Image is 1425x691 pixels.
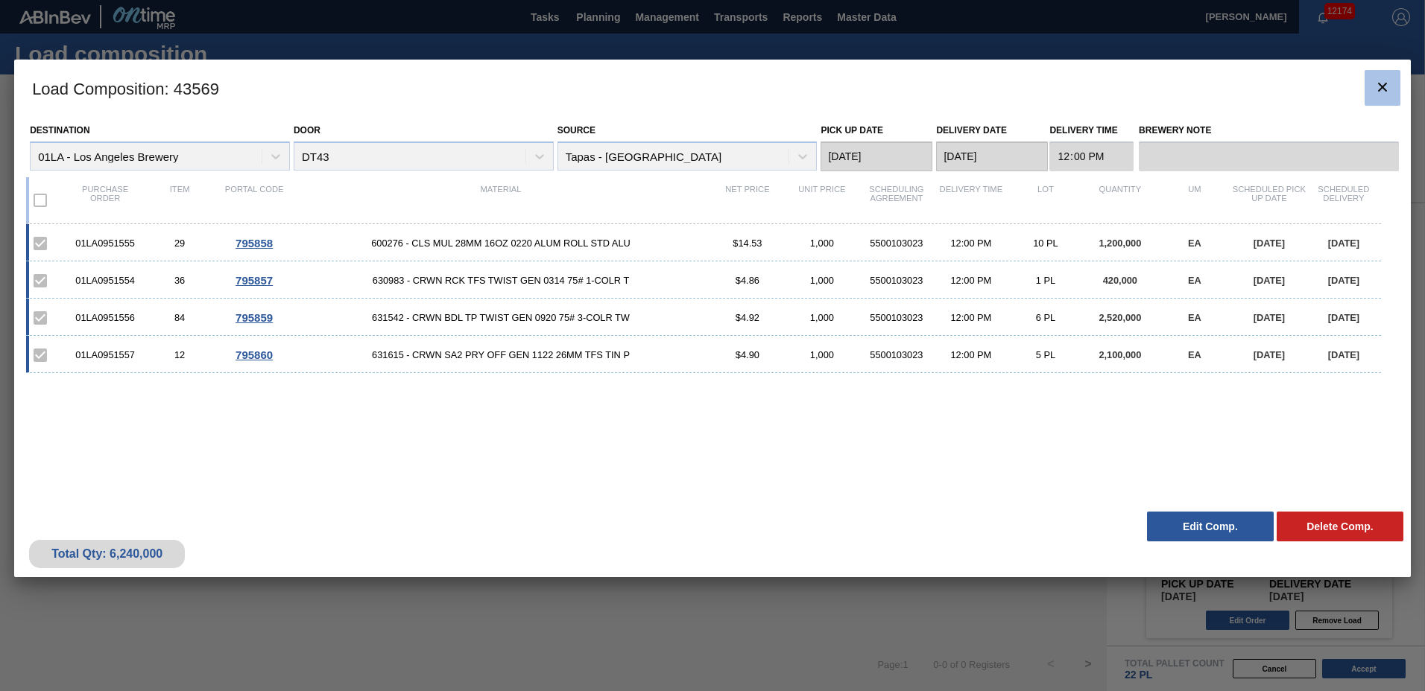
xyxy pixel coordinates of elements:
span: 2,100,000 [1099,349,1141,360]
div: Unit Price [785,185,859,216]
input: mm/dd/yyyy [821,141,932,171]
span: [DATE] [1254,275,1285,286]
span: 795857 [236,274,273,287]
span: 600276 - CLS MUL 28MM 16OZ 0220 ALUM ROLL STD ALU [291,238,710,249]
div: $4.86 [710,275,785,286]
span: 795858 [236,237,273,249]
span: 795860 [236,348,273,361]
span: [DATE] [1328,238,1359,249]
input: mm/dd/yyyy [936,141,1048,171]
div: Go to Order [217,274,291,287]
div: 12:00 PM [934,312,1008,323]
div: 12 [142,349,217,360]
div: 5500103023 [859,349,934,360]
div: 5500103023 [859,275,934,286]
label: Destination [30,125,89,136]
div: 01LA0951554 [68,275,142,286]
div: Material [291,185,710,216]
span: 631542 - CRWN BDL TP TWIST GEN 0920 75# 3-COLR TW [291,312,710,323]
div: 12:00 PM [934,275,1008,286]
label: Delivery Time [1049,120,1134,141]
div: 5500103023 [859,312,934,323]
span: EA [1188,275,1201,286]
div: Quantity [1083,185,1157,216]
div: 1,000 [785,275,859,286]
div: 01LA0951557 [68,349,142,360]
label: Brewery Note [1139,120,1399,141]
label: Door [294,125,320,136]
div: Portal code [217,185,291,216]
div: 84 [142,312,217,323]
span: [DATE] [1254,238,1285,249]
span: 2,520,000 [1099,312,1141,323]
span: 1,200,000 [1099,238,1141,249]
span: EA [1188,349,1201,360]
span: [DATE] [1254,349,1285,360]
label: Pick up Date [821,125,883,136]
h3: Load Composition : 43569 [14,60,1411,116]
span: 630983 - CRWN RCK TFS TWIST GEN 0314 75# 1-COLR T [291,275,710,286]
span: EA [1188,238,1201,249]
div: Lot [1008,185,1083,216]
div: Delivery Time [934,185,1008,216]
div: UM [1157,185,1232,216]
div: $14.53 [710,238,785,249]
div: 1,000 [785,238,859,249]
div: Purchase order [68,185,142,216]
div: 1,000 [785,312,859,323]
div: Go to Order [217,237,291,249]
div: 5 PL [1008,349,1083,360]
div: $4.92 [710,312,785,323]
div: Item [142,185,217,216]
div: Go to Order [217,348,291,361]
div: Scheduling Agreement [859,185,934,216]
div: 5500103023 [859,238,934,249]
div: $4.90 [710,349,785,360]
button: Delete Comp. [1277,512,1403,541]
button: Edit Comp. [1147,512,1274,541]
div: 10 PL [1008,238,1083,249]
div: 36 [142,275,217,286]
div: 12:00 PM [934,238,1008,249]
div: 29 [142,238,217,249]
span: EA [1188,312,1201,323]
span: [DATE] [1328,349,1359,360]
span: 420,000 [1103,275,1137,286]
div: Net Price [710,185,785,216]
div: 6 PL [1008,312,1083,323]
div: Go to Order [217,311,291,324]
label: Source [557,125,595,136]
div: Scheduled Delivery [1306,185,1381,216]
div: 01LA0951556 [68,312,142,323]
span: 795859 [236,311,273,324]
span: [DATE] [1328,312,1359,323]
div: Scheduled Pick up Date [1232,185,1306,216]
div: 1 PL [1008,275,1083,286]
span: [DATE] [1254,312,1285,323]
span: [DATE] [1328,275,1359,286]
span: 631615 - CRWN SA2 PRY OFF GEN 1122 26MM TFS TIN P [291,349,710,360]
div: Total Qty: 6,240,000 [40,547,174,561]
div: 1,000 [785,349,859,360]
label: Delivery Date [936,125,1006,136]
div: 01LA0951555 [68,238,142,249]
div: 12:00 PM [934,349,1008,360]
